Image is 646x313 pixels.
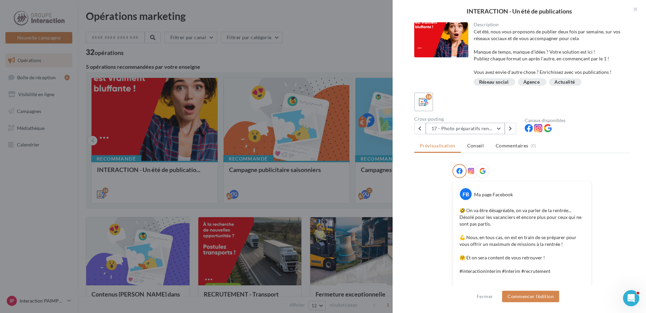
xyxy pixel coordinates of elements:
[523,80,540,85] div: Agence
[426,94,432,100] div: 18
[403,8,635,14] div: INTERACTION - Un été de publications
[460,188,472,200] div: FB
[502,291,559,302] button: Commencer l'édition
[426,123,505,134] button: 17 - Photo préparatifs rentrée
[525,118,630,123] div: Canaux disponibles
[474,22,625,27] div: Description
[474,292,496,301] button: Fermer
[474,191,513,198] div: Ma page Facebook
[414,117,519,121] div: Cross-posting
[496,142,528,149] span: Commentaires
[479,80,509,85] div: Réseau social
[459,207,585,275] p: 🤣 On va être désagréable, on va parler de la rentrée... Désolé pour les vacanciers et encore plus...
[467,143,484,148] span: Conseil
[531,143,537,148] span: (0)
[474,28,625,76] div: Cet été, nous vous proposons de publier deux fois par semaine, sur vos réseaux sociaux et de vous...
[554,80,575,85] div: Actualité
[623,290,639,306] iframe: Intercom live chat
